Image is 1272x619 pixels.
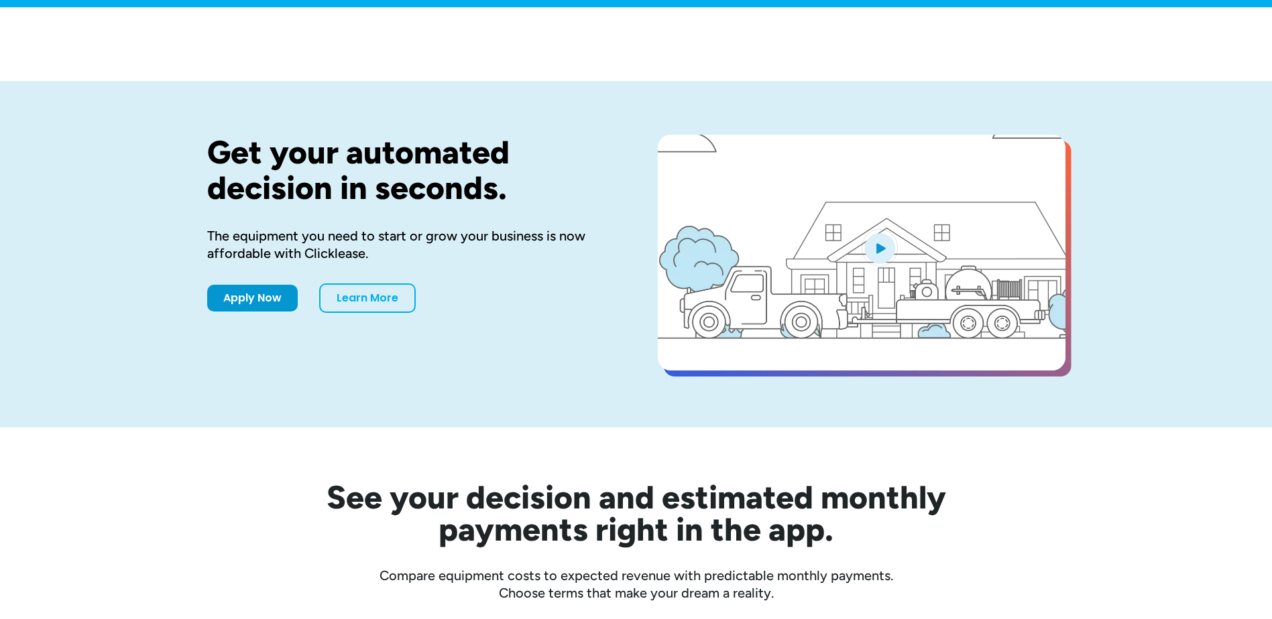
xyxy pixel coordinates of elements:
[658,135,1065,370] a: open lightbox
[207,567,1065,602] div: Compare equipment costs to expected revenue with predictable monthly payments. Choose terms that ...
[207,135,615,206] h1: Get your automated decision in seconds.
[319,283,416,313] a: Learn More
[862,229,898,267] img: Blue play button logo on a light blue circular background
[261,481,1012,545] h2: See your decision and estimated monthly payments right in the app.
[207,285,298,312] a: Apply Now
[207,227,615,262] div: The equipment you need to start or grow your business is now affordable with Clicklease.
